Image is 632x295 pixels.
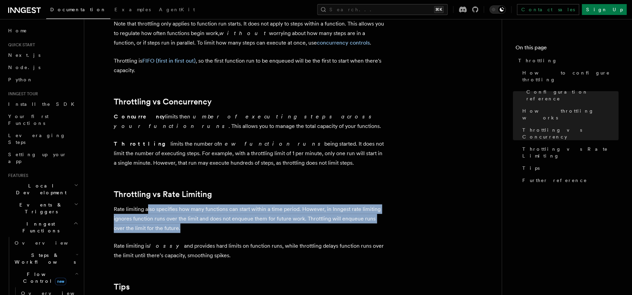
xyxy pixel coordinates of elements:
[5,173,28,178] span: Features
[5,220,73,234] span: Inngest Functions
[114,140,170,147] strong: Throttling
[219,30,269,36] em: without
[5,199,80,218] button: Events & Triggers
[5,148,80,167] a: Setting up your app
[5,201,74,215] span: Events & Triggers
[15,240,85,246] span: Overview
[5,73,80,86] a: Python
[5,110,80,129] a: Your first Functions
[317,39,370,46] a: concurrency controls
[516,54,618,67] a: Throttling
[518,57,557,64] span: Throttling
[5,49,80,61] a: Next.js
[5,42,35,48] span: Quick start
[8,77,33,82] span: Python
[5,180,80,199] button: Local Development
[520,105,618,124] a: How throttling works
[317,4,448,15] button: Search...⌘K
[5,98,80,110] a: Install the SDK
[5,61,80,73] a: Node.js
[12,271,75,284] span: Flow Control
[516,44,618,54] h4: On this page
[5,129,80,148] a: Leveraging Steps
[582,4,627,15] a: Sign Up
[5,218,80,237] button: Inngest Functions
[522,165,540,171] span: Tips
[8,27,27,34] span: Home
[12,237,80,249] a: Overview
[522,108,618,121] span: How throttling works
[46,2,110,19] a: Documentation
[526,88,618,102] span: Configuration reference
[114,7,151,12] span: Examples
[522,146,618,159] span: Throttling vs Rate Limiting
[219,140,324,147] em: new function runs
[155,2,199,18] a: AgentKit
[8,65,40,70] span: Node.js
[489,5,506,14] button: Toggle dark mode
[110,2,155,18] a: Examples
[149,242,184,249] em: lossy
[142,57,196,64] a: FIFO (first in first out)
[114,204,385,233] p: Rate limiting also specifies how many functions can start within a time period. However, in Innge...
[5,182,74,196] span: Local Development
[5,91,38,97] span: Inngest tour
[522,177,587,184] span: Further reference
[114,241,385,260] p: Rate limiting is and provides hard limits on function runs, while throttling delays function runs...
[114,282,130,291] a: Tips
[8,114,49,126] span: Your first Functions
[522,127,618,140] span: Throttling vs Concurrency
[434,6,444,13] kbd: ⌘K
[522,69,618,83] span: How to configure throttling
[520,124,618,143] a: Throttling vs Concurrency
[520,162,618,174] a: Tips
[114,56,385,75] p: Throttling is , so the first function run to be enqueued will be the first to start when there's ...
[8,133,66,145] span: Leveraging Steps
[114,112,385,131] p: limits the . This allows you to manage the total capacity of your functions.
[520,143,618,162] a: Throttling vs Rate Limiting
[5,24,80,37] a: Home
[50,7,106,12] span: Documentation
[114,113,375,129] em: number of executing steps across your function runs
[12,268,80,287] button: Flow Controlnew
[520,174,618,186] a: Further reference
[12,252,76,265] span: Steps & Workflows
[114,189,212,199] a: Throttling vs Rate Limiting
[114,113,165,119] strong: Concurrency
[114,139,385,167] p: limits the number of being started. It does not limit the number of executing steps. For example,...
[8,152,67,164] span: Setting up your app
[12,249,80,268] button: Steps & Workflows
[520,67,618,86] a: How to configure throttling
[55,278,66,285] span: new
[114,19,385,48] p: Note that throttling only applies to function run starts. It does not apply to steps within a fun...
[8,52,40,58] span: Next.js
[114,97,212,106] a: Throttling vs Concurrency
[517,4,579,15] a: Contact sales
[159,7,195,12] span: AgentKit
[8,101,78,107] span: Install the SDK
[524,86,618,105] a: Configuration reference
